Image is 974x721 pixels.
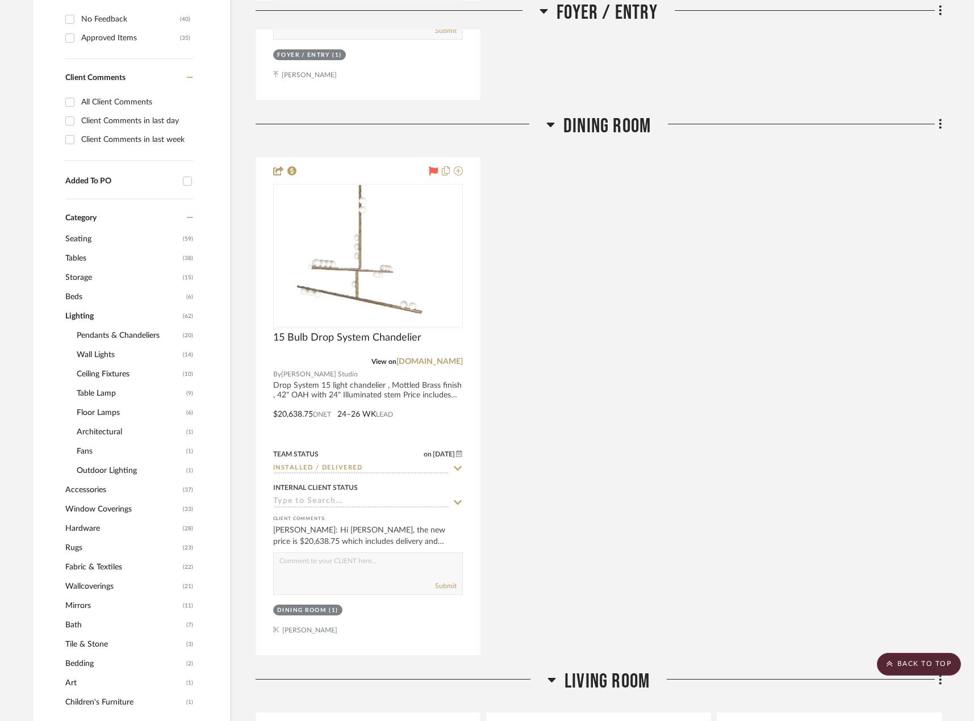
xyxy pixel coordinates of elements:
[183,249,193,267] span: (38)
[65,654,183,673] span: Bedding
[186,693,193,711] span: (1)
[65,480,180,500] span: Accessories
[65,693,183,712] span: Children's Furniture
[65,635,183,654] span: Tile & Stone
[183,365,193,383] span: (10)
[183,500,193,518] span: (33)
[186,655,193,673] span: (2)
[81,93,190,111] div: All Client Comments
[277,606,327,615] div: Dining Room
[186,635,193,653] span: (3)
[81,131,190,149] div: Client Comments in last week
[281,369,358,380] span: [PERSON_NAME] Studio
[371,358,396,365] span: View on
[65,557,180,577] span: Fabric & Textiles
[65,213,97,223] span: Category
[77,461,183,480] span: Outdoor Lighting
[332,51,342,60] div: (1)
[77,384,183,403] span: Table Lamp
[77,326,180,345] span: Pendants & Chandeliers
[183,307,193,325] span: (62)
[77,364,180,384] span: Ceiling Fixtures
[273,449,319,459] div: Team Status
[186,384,193,403] span: (9)
[273,483,358,493] div: Internal Client Status
[435,581,457,591] button: Submit
[65,229,180,249] span: Seating
[65,577,180,596] span: Wallcoverings
[273,463,449,474] input: Type to Search…
[435,26,457,36] button: Submit
[65,500,180,519] span: Window Coverings
[183,539,193,557] span: (23)
[273,525,463,547] div: [PERSON_NAME]: Hi [PERSON_NAME], the new price is $20,638.75 which includes delivery and installa...
[65,307,180,326] span: Lighting
[183,269,193,287] span: (15)
[186,404,193,422] span: (6)
[77,442,183,461] span: Fans
[183,519,193,538] span: (28)
[65,519,180,538] span: Hardware
[65,673,183,693] span: Art
[329,606,338,615] div: (1)
[432,450,456,458] span: [DATE]
[877,653,961,676] scroll-to-top-button: BACK TO TOP
[277,51,330,60] div: Foyer / Entry
[183,597,193,615] span: (11)
[278,185,458,327] img: 15 Bulb Drop System Chandelier
[77,345,180,364] span: Wall Lights
[424,451,432,458] span: on
[563,114,651,139] span: Dining Room
[77,422,183,442] span: Architectural
[183,577,193,596] span: (21)
[273,332,421,344] span: 15 Bulb Drop System Chandelier
[273,497,449,508] input: Type to Search…
[183,558,193,576] span: (22)
[180,29,190,47] div: (35)
[180,10,190,28] div: (40)
[396,358,463,366] a: [DOMAIN_NAME]
[183,481,193,499] span: (37)
[81,29,180,47] div: Approved Items
[65,287,183,307] span: Beds
[65,596,180,615] span: Mirrors
[186,423,193,441] span: (1)
[65,177,177,186] div: Added To PO
[183,326,193,345] span: (20)
[65,615,183,635] span: Bath
[65,249,180,268] span: Tables
[183,346,193,364] span: (14)
[186,442,193,460] span: (1)
[273,369,281,380] span: By
[65,268,180,287] span: Storage
[81,112,190,130] div: Client Comments in last day
[81,10,180,28] div: No Feedback
[186,674,193,692] span: (1)
[65,538,180,557] span: Rugs
[186,462,193,480] span: (1)
[77,403,183,422] span: Floor Lamps
[186,288,193,306] span: (6)
[565,669,650,694] span: Living Room
[65,74,126,82] span: Client Comments
[186,616,193,634] span: (7)
[183,230,193,248] span: (59)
